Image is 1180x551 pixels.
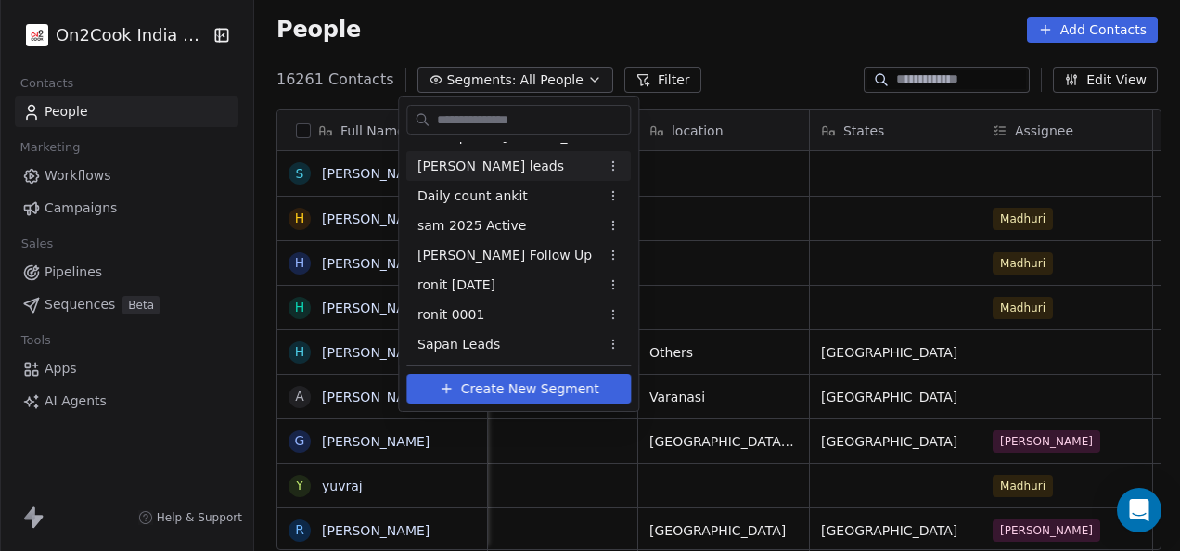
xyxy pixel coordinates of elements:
[417,305,484,325] span: ronit 0001
[417,157,564,176] span: [PERSON_NAME] leads
[417,186,528,206] span: Daily count ankit
[417,246,592,265] span: [PERSON_NAME] Follow Up
[417,335,500,354] span: Sapan Leads
[417,275,495,295] span: ronit [DATE]
[417,216,526,236] span: sam 2025 Active
[406,374,631,404] button: Create New Segment
[461,379,599,399] span: Create New Segment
